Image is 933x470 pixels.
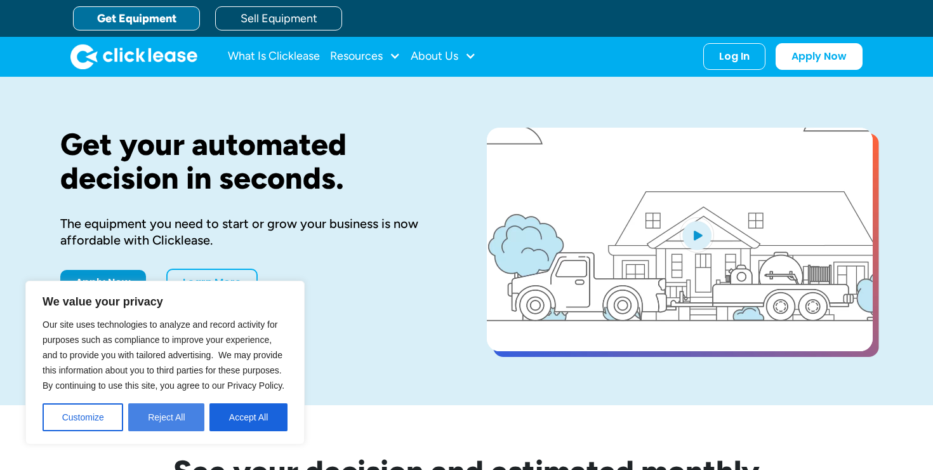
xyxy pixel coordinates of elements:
[70,44,197,69] img: Clicklease logo
[73,6,200,30] a: Get Equipment
[128,403,204,431] button: Reject All
[776,43,863,70] a: Apply Now
[719,50,750,63] div: Log In
[215,6,342,30] a: Sell Equipment
[209,403,288,431] button: Accept All
[60,128,446,195] h1: Get your automated decision in seconds.
[411,44,476,69] div: About Us
[43,319,284,391] span: Our site uses technologies to analyze and record activity for purposes such as compliance to impr...
[166,269,258,297] a: Learn More
[70,44,197,69] a: home
[43,403,123,431] button: Customize
[60,270,146,295] a: Apply Now
[680,217,714,253] img: Blue play button logo on a light blue circular background
[330,44,400,69] div: Resources
[25,281,305,445] div: We value your privacy
[60,215,446,248] div: The equipment you need to start or grow your business is now affordable with Clicklease.
[43,294,288,309] p: We value your privacy
[487,128,873,351] a: open lightbox
[228,44,320,69] a: What Is Clicklease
